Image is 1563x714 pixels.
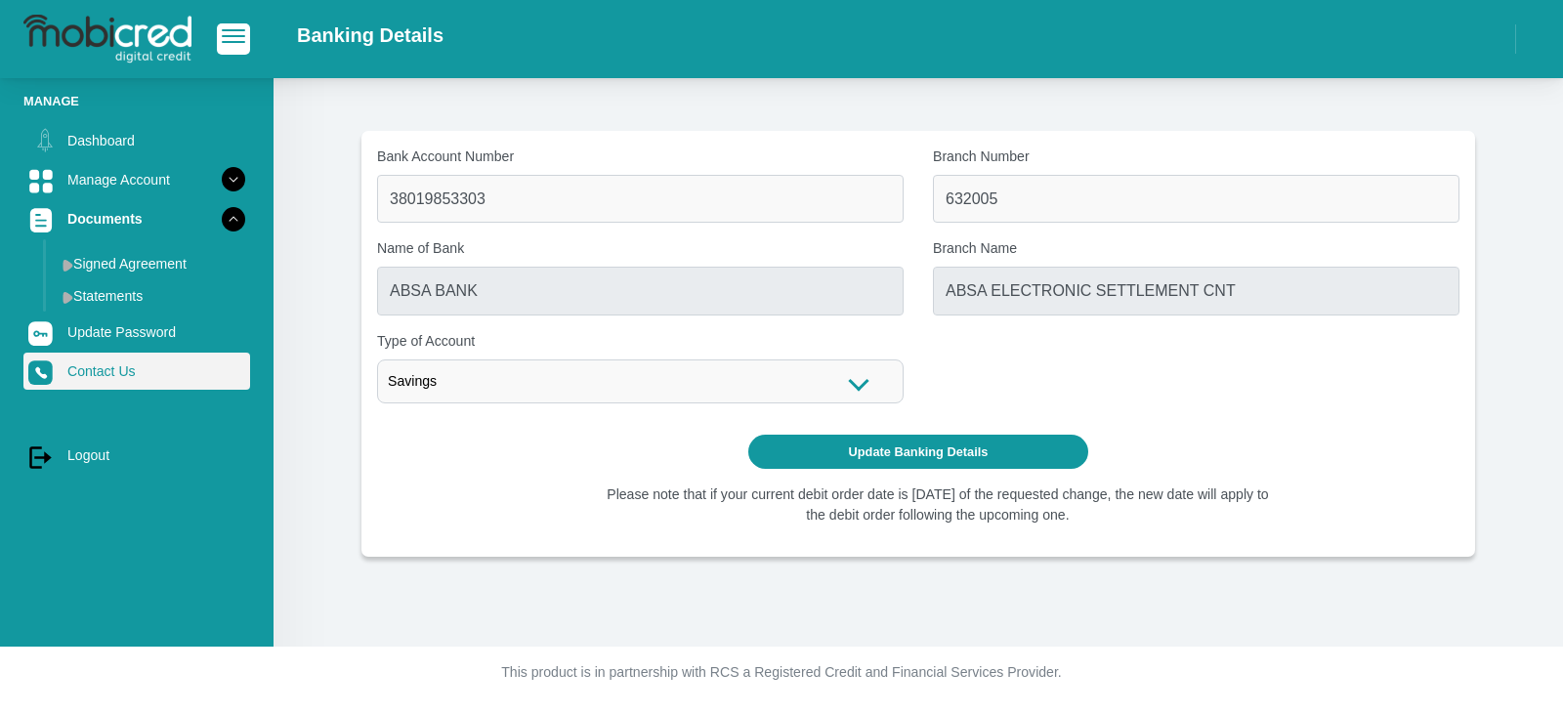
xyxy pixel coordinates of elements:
a: Update Password [23,314,250,351]
a: Signed Agreement [55,248,250,279]
label: Branch Name [933,238,1459,259]
label: Name of Bank [377,238,904,259]
a: Documents [23,200,250,237]
input: Branch Name [933,267,1459,315]
button: Update Banking Details [748,435,1089,469]
label: Bank Account Number [377,147,904,167]
a: Dashboard [23,122,250,159]
li: Manage [23,92,250,110]
div: Savings [377,359,904,403]
img: menu arrow [63,291,73,304]
input: Name of Bank [377,267,904,315]
a: Statements [55,280,250,312]
h2: Banking Details [297,23,444,47]
label: Branch Number [933,147,1459,167]
input: Branch Number [933,175,1459,223]
img: menu arrow [63,259,73,272]
input: Bank Account Number [377,175,904,223]
label: Type of Account [377,331,904,352]
a: Contact Us [23,353,250,390]
a: Logout [23,437,250,474]
a: Manage Account [23,161,250,198]
li: Please note that if your current debit order date is [DATE] of the requested change, the new date... [602,484,1275,525]
p: This product is in partnership with RCS a Registered Credit and Financial Services Provider. [239,662,1324,683]
img: logo-mobicred.svg [23,15,191,63]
